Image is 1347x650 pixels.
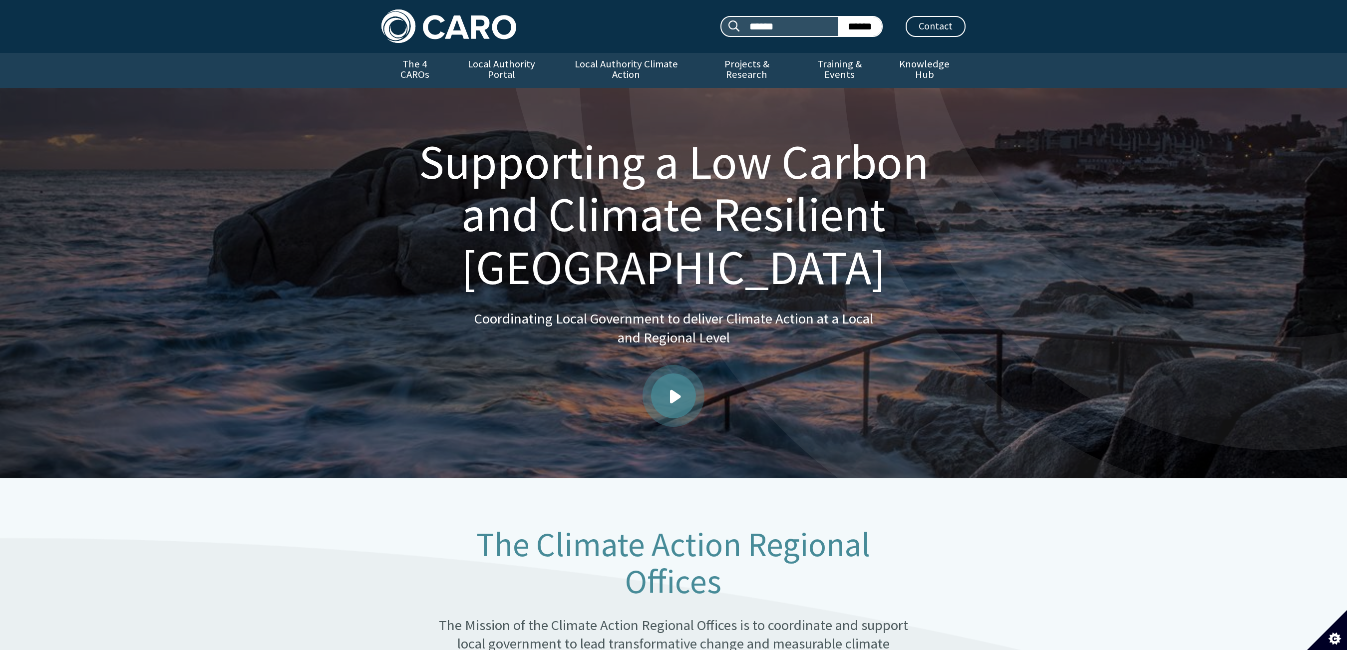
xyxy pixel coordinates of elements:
a: Play video [651,373,696,418]
a: Local Authority Portal [448,53,555,88]
a: Training & Events [796,53,883,88]
a: Projects & Research [697,53,796,88]
a: Contact [906,16,966,37]
a: Knowledge Hub [884,53,966,88]
h1: The Climate Action Regional Offices [437,526,909,600]
h1: Supporting a Low Carbon and Climate Resilient [GEOGRAPHIC_DATA] [393,136,954,294]
img: Caro logo [381,9,516,43]
button: Set cookie preferences [1307,610,1347,650]
p: Coordinating Local Government to deliver Climate Action at a Local and Regional Level [474,310,873,347]
a: The 4 CAROs [381,53,448,88]
a: Local Authority Climate Action [555,53,697,88]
